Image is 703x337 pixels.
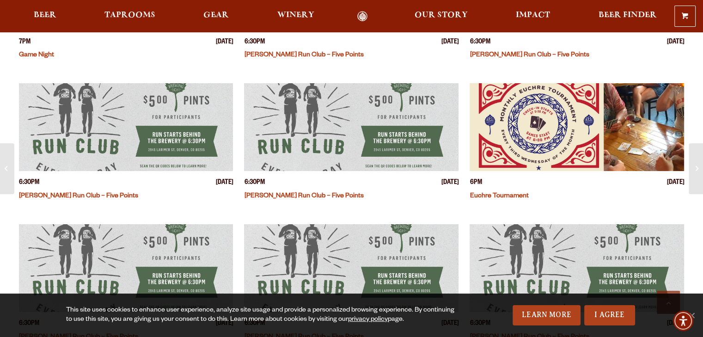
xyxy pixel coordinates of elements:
[441,38,458,48] span: [DATE]
[673,311,693,331] div: Accessibility Menu
[244,193,363,200] a: [PERSON_NAME] Run Club – Five Points
[666,178,684,188] span: [DATE]
[470,193,528,200] a: Euchre Tournament
[516,12,550,19] span: Impact
[592,11,662,22] a: Beer Finder
[203,12,229,19] span: Gear
[244,52,363,59] a: [PERSON_NAME] Run Club – Five Points
[215,178,233,188] span: [DATE]
[244,38,264,48] span: 6:30PM
[470,224,684,312] a: View event details
[19,224,233,312] a: View event details
[415,12,468,19] span: Our Story
[470,178,482,188] span: 6PM
[441,178,458,188] span: [DATE]
[470,52,589,59] a: [PERSON_NAME] Run Club – Five Points
[28,11,62,22] a: Beer
[244,83,458,171] a: View event details
[277,12,314,19] span: Winery
[244,224,458,312] a: View event details
[98,11,161,22] a: Taprooms
[598,12,656,19] span: Beer Finder
[19,38,31,48] span: 7PM
[244,178,264,188] span: 6:30PM
[34,12,56,19] span: Beer
[345,11,380,22] a: Odell Home
[409,11,474,22] a: Our Story
[197,11,235,22] a: Gear
[104,12,155,19] span: Taprooms
[348,316,388,324] a: privacy policy
[584,305,635,325] a: I Agree
[513,305,581,325] a: Learn More
[470,38,490,48] span: 6:30PM
[19,83,233,171] a: View event details
[666,38,684,48] span: [DATE]
[470,83,684,171] a: View event details
[271,11,320,22] a: Winery
[19,52,54,59] a: Game Night
[215,38,233,48] span: [DATE]
[510,11,556,22] a: Impact
[19,178,39,188] span: 6:30PM
[19,193,138,200] a: [PERSON_NAME] Run Club – Five Points
[66,306,460,325] div: This site uses cookies to enhance user experience, analyze site usage and provide a personalized ...
[657,291,680,314] a: Scroll to top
